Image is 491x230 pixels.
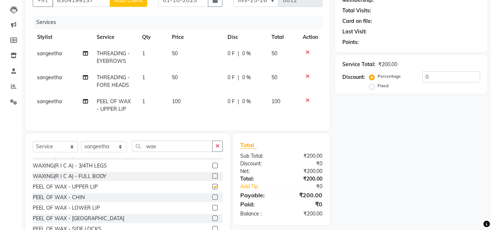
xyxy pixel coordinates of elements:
div: Balance : [235,210,281,218]
th: Total [267,29,298,45]
div: Points: [342,39,359,46]
span: 100 [271,98,280,105]
div: Services [33,16,328,29]
div: Discount: [342,73,365,81]
div: PEEL OF WAX - UPPER LIP [33,183,98,191]
span: 50 [172,74,178,81]
div: ₹200.00 [281,191,328,199]
a: Add Tip [235,183,289,190]
span: PEEL OF WAX - UPPER LIP [97,98,131,112]
span: 50 [172,50,178,57]
div: Sub Total: [235,152,281,160]
th: Stylist [33,29,92,45]
span: 1 [142,98,145,105]
div: ₹200.00 [281,168,328,175]
span: 0 % [242,74,251,81]
span: 50 [271,74,277,81]
div: Payable: [235,191,281,199]
span: | [238,74,239,81]
div: Net: [235,168,281,175]
th: Price [168,29,223,45]
div: ₹200.00 [281,210,328,218]
div: PEEL OF WAX - [GEOGRAPHIC_DATA] [33,215,124,222]
span: sangeetha [37,74,62,81]
div: WAXING(R I C A) - 3/4TH LEGS [33,162,107,170]
div: Paid: [235,200,281,209]
div: ₹200.00 [281,152,328,160]
span: 50 [271,50,277,57]
th: Service [92,29,137,45]
span: Total [240,141,257,149]
div: Discount: [235,160,281,168]
label: Percentage [378,73,401,80]
div: Service Total: [342,61,375,68]
div: ₹200.00 [281,175,328,183]
span: THREADING - EYEBROWS [97,50,130,64]
div: Total Visits: [342,7,371,15]
span: sangeetha [37,98,62,105]
div: ₹200.00 [378,61,397,68]
span: sangeetha [37,50,62,57]
span: 0 F [228,98,235,105]
label: Fixed [378,82,389,89]
div: PEEL OF WAX - CHIN [33,194,85,201]
span: 1 [142,74,145,81]
div: Card on file: [342,17,372,25]
th: Disc [223,29,267,45]
span: 0 % [242,50,251,57]
div: Last Visit: [342,28,367,36]
span: 0 F [228,50,235,57]
span: 0 % [242,98,251,105]
div: ₹0 [281,200,328,209]
th: Action [298,29,322,45]
div: ₹0 [281,160,328,168]
span: THREADING - FORE HEADS [97,74,130,88]
span: | [238,98,239,105]
input: Search or Scan [132,141,213,152]
div: ₹0 [289,183,328,190]
span: 100 [172,98,181,105]
span: 1 [142,50,145,57]
th: Qty [138,29,168,45]
span: | [238,50,239,57]
div: Total: [235,175,281,183]
div: PEEL OF WAX - LOWER LIP [33,204,100,212]
div: WAXING(R I C A) - FULL BODY [33,173,106,180]
span: 0 F [228,74,235,81]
